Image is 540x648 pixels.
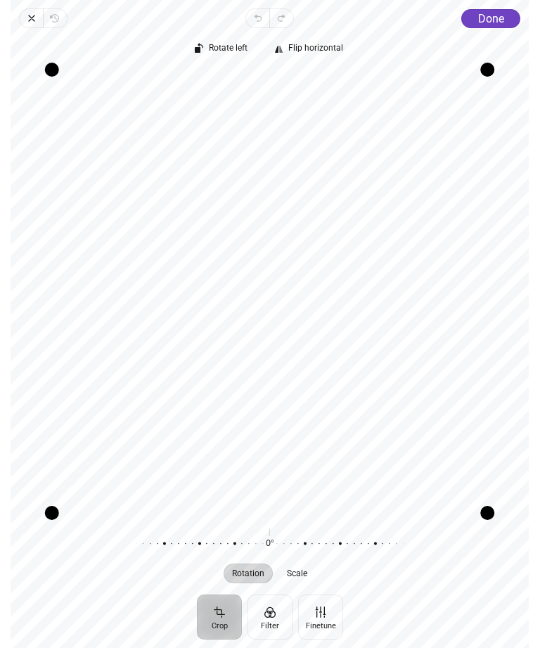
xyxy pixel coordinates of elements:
[52,63,488,77] div: Drag edge t
[197,595,242,640] button: Crop
[224,564,274,583] button: Rotation
[210,44,248,53] span: Rotate left
[188,39,257,59] button: Rotate left
[233,569,265,578] span: Rotation
[289,44,344,53] span: Flip horizontal
[288,569,308,578] span: Scale
[462,9,521,28] button: Done
[45,70,59,513] div: Drag edge l
[481,70,495,513] div: Drag edge r
[279,564,316,583] button: Scale
[52,506,488,520] div: Drag edge b
[298,595,343,640] button: Finetune
[45,63,59,77] div: Drag corner tl
[481,63,495,77] div: Drag corner tr
[268,39,352,59] button: Flip horizontal
[247,595,292,640] button: Filter
[45,506,59,520] div: Drag corner bl
[478,12,504,25] span: Done
[481,506,495,520] div: Drag corner br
